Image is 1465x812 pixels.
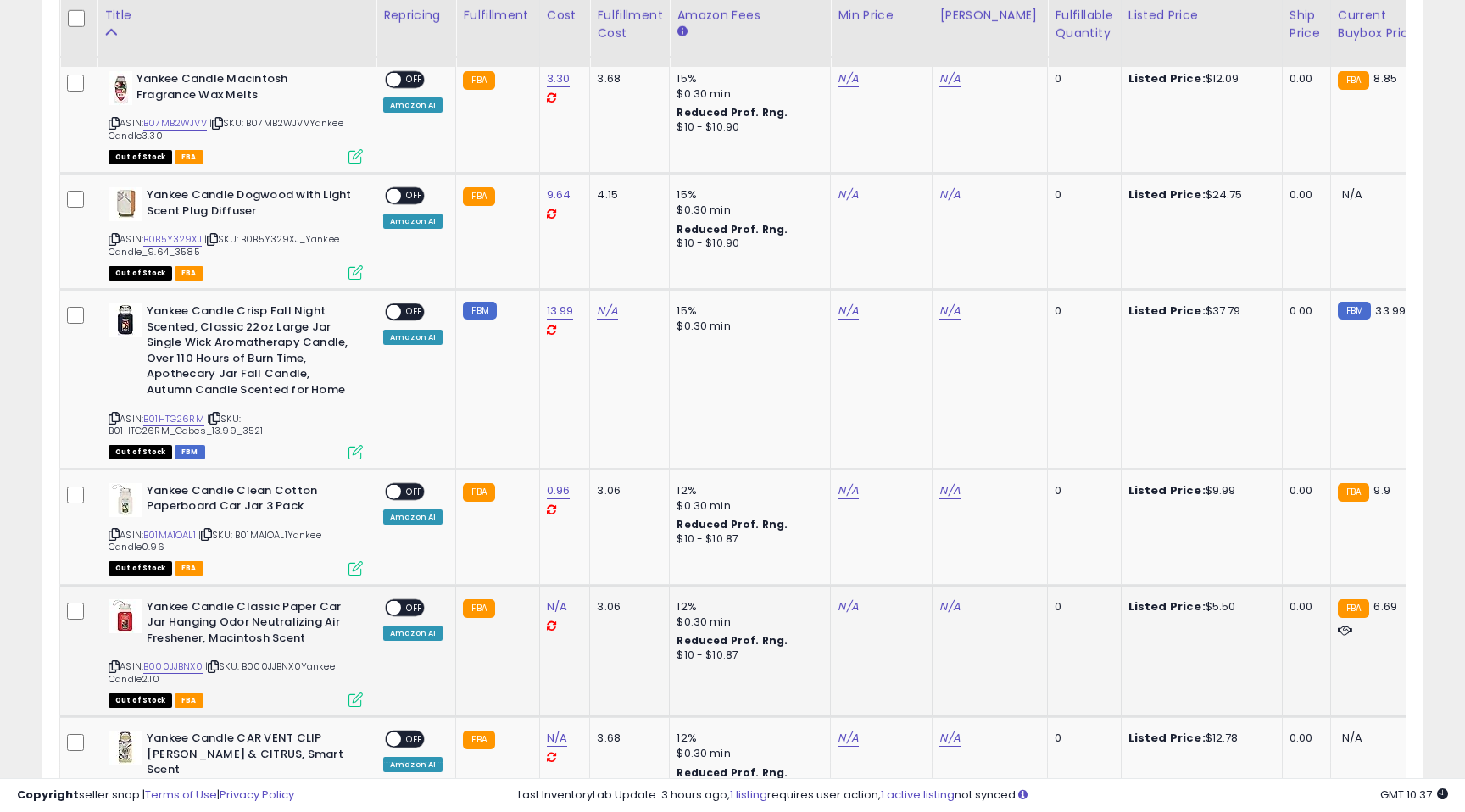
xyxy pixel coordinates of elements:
div: $10 - $10.90 [677,236,817,251]
div: 0 [1055,731,1107,746]
div: Fulfillable Quantity [1055,6,1113,42]
div: 3.06 [597,599,656,615]
div: ASIN: [109,71,363,162]
b: Listed Price: [1128,303,1206,319]
span: OFF [401,484,428,498]
div: 0.00 [1290,187,1317,203]
div: Fulfillment [463,6,532,24]
div: $9.99 [1128,483,1269,498]
div: 4.15 [597,187,656,203]
span: N/A [1342,186,1362,203]
a: N/A [838,730,858,747]
b: Listed Price: [1128,730,1206,746]
a: Terms of Use [145,787,217,803]
a: N/A [939,598,960,615]
div: $12.78 [1128,731,1269,746]
a: Privacy Policy [220,787,294,803]
div: 0 [1055,599,1107,615]
div: [PERSON_NAME] [939,6,1040,24]
a: B01MA1OAL1 [143,528,196,542]
div: 12% [677,483,817,498]
b: Listed Price: [1128,186,1206,203]
span: | SKU: B000JJBNX0Yankee Candle2.10 [109,659,335,685]
div: 0.00 [1290,731,1317,746]
div: $10 - $10.87 [677,532,817,547]
span: All listings that are currently out of stock and unavailable for purchase on Amazon [109,150,172,164]
span: All listings that are currently out of stock and unavailable for purchase on Amazon [109,445,172,459]
div: 12% [677,731,817,746]
span: OFF [401,189,428,203]
span: | SKU: B0B5Y329XJ_Yankee Candle_9.64_3585 [109,232,339,258]
span: 8.85 [1373,70,1397,86]
a: 1 listing [730,787,767,803]
span: All listings that are currently out of stock and unavailable for purchase on Amazon [109,693,172,708]
span: All listings that are currently out of stock and unavailable for purchase on Amazon [109,561,172,576]
span: N/A [1342,730,1362,746]
a: N/A [547,598,567,615]
span: All listings that are currently out of stock and unavailable for purchase on Amazon [109,266,172,281]
div: Ship Price [1290,6,1323,42]
div: 3.68 [597,71,656,86]
span: OFF [401,732,428,747]
a: N/A [939,303,960,320]
div: $0.30 min [677,615,817,630]
b: Reduced Prof. Rng. [677,517,788,531]
div: 0.00 [1290,303,1317,319]
b: Reduced Prof. Rng. [677,633,788,648]
small: FBM [1338,302,1371,320]
a: N/A [939,186,960,203]
div: $12.09 [1128,71,1269,86]
small: FBA [463,731,494,749]
div: 0.00 [1290,483,1317,498]
div: 15% [677,303,817,319]
div: 0 [1055,303,1107,319]
a: N/A [939,730,960,747]
div: $37.79 [1128,303,1269,319]
div: $0.30 min [677,746,817,761]
a: 13.99 [547,303,574,320]
small: Amazon Fees. [677,24,687,39]
div: Amazon AI [383,214,443,229]
div: $0.30 min [677,203,817,218]
span: FBA [175,561,203,576]
span: FBA [175,150,203,164]
div: $0.30 min [677,498,817,514]
div: 0.00 [1290,71,1317,86]
div: Amazon AI [383,626,443,641]
a: N/A [939,482,960,499]
a: N/A [838,598,858,615]
div: $0.30 min [677,319,817,334]
div: 15% [677,71,817,86]
b: Listed Price: [1128,482,1206,498]
span: OFF [401,600,428,615]
b: Yankee Candle Clean Cotton Paperboard Car Jar 3 Pack [147,483,353,519]
small: FBA [463,71,494,90]
div: 0.00 [1290,599,1317,615]
b: Listed Price: [1128,70,1206,86]
img: 412R4sYCgPL._SL40_.jpg [109,71,132,105]
a: B01HTG26RM [143,412,204,426]
a: N/A [547,730,567,747]
div: 15% [677,187,817,203]
b: Listed Price: [1128,598,1206,615]
div: Last InventoryLab Update: 3 hours ago, requires user action, not synced. [518,787,1448,804]
a: N/A [939,70,960,87]
a: B000JJBNX0 [143,659,203,674]
a: N/A [597,303,617,320]
b: Yankee Candle CAR VENT CLIP [PERSON_NAME] & CITRUS, Smart Scent [147,731,353,782]
b: Yankee Candle Macintosh Fragrance Wax Melts [136,71,343,107]
div: Cost [547,6,583,24]
span: 6.69 [1373,598,1397,615]
small: FBM [463,302,496,320]
small: FBA [463,483,494,502]
div: $0.30 min [677,86,817,102]
span: FBA [175,266,203,281]
span: 2025-09-15 10:37 GMT [1380,787,1448,803]
span: | SKU: B01HTG26RM_Gabes_13.99_3521 [109,412,264,437]
a: N/A [838,186,858,203]
div: ASIN: [109,187,363,278]
span: | SKU: B07MB2WJVVYankee Candle3.30 [109,116,343,142]
b: Reduced Prof. Rng. [677,105,788,120]
small: FBA [1338,71,1369,90]
b: Reduced Prof. Rng. [677,222,788,236]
